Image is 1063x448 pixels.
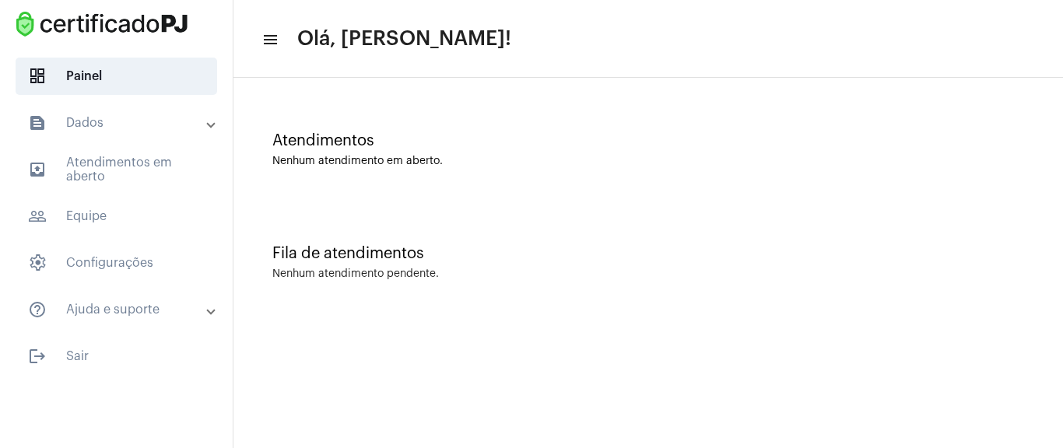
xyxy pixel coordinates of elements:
[28,254,47,272] span: sidenav icon
[28,114,208,132] mat-panel-title: Dados
[261,30,277,49] mat-icon: sidenav icon
[9,104,233,142] mat-expansion-panel-header: sidenav iconDados
[272,156,1024,167] div: Nenhum atendimento em aberto.
[16,58,217,95] span: Painel
[28,347,47,366] mat-icon: sidenav icon
[16,338,217,375] span: Sair
[28,207,47,226] mat-icon: sidenav icon
[16,244,217,282] span: Configurações
[28,160,47,179] mat-icon: sidenav icon
[28,300,208,319] mat-panel-title: Ajuda e suporte
[9,291,233,328] mat-expansion-panel-header: sidenav iconAjuda e suporte
[28,114,47,132] mat-icon: sidenav icon
[16,198,217,235] span: Equipe
[28,300,47,319] mat-icon: sidenav icon
[272,245,1024,262] div: Fila de atendimentos
[272,268,439,280] div: Nenhum atendimento pendente.
[272,132,1024,149] div: Atendimentos
[28,67,47,86] span: sidenav icon
[297,26,511,51] span: Olá, [PERSON_NAME]!
[16,151,217,188] span: Atendimentos em aberto
[12,8,191,40] img: fba4626d-73b5-6c3e-879c-9397d3eee438.png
